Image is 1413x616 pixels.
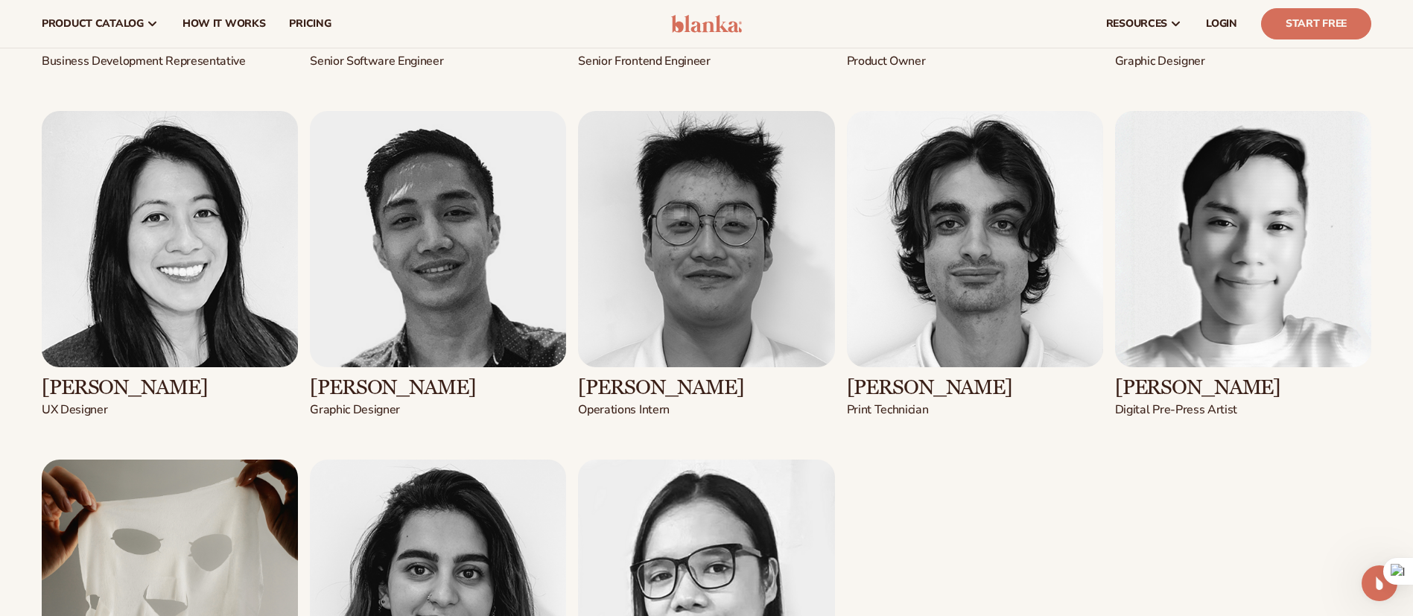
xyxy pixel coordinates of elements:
[1115,402,1371,418] p: Digital Pre-Press Artist
[1362,565,1397,601] iframe: Intercom live chat
[1206,18,1237,30] span: LOGIN
[182,18,266,30] span: How It Works
[847,111,1103,367] img: Shopify Image 21
[42,28,298,51] h3: [PERSON_NAME]
[847,28,1103,51] h3: [PERSON_NAME]
[42,18,144,30] span: product catalog
[1106,18,1167,30] span: resources
[578,376,834,399] h3: [PERSON_NAME]
[310,402,566,418] p: Graphic Designer
[578,111,834,367] img: Shopify Image 20
[42,376,298,399] h3: [PERSON_NAME]
[310,54,566,69] p: Senior Software Engineer
[671,15,742,33] img: logo
[310,376,566,399] h3: [PERSON_NAME]
[310,111,566,367] img: Shopify Image 19
[42,402,298,418] p: UX Designer
[578,402,834,418] p: Operations Intern
[847,54,1103,69] p: Product Owner
[1261,8,1371,39] a: Start Free
[847,402,1103,418] p: Print Technician
[42,111,298,367] img: Shopify Image 18
[289,18,331,30] span: pricing
[1115,28,1371,51] h3: [PERSON_NAME]
[310,28,566,51] h3: [PERSON_NAME]
[847,376,1103,399] h3: [PERSON_NAME]
[578,28,834,51] h3: Rain [PERSON_NAME]
[1115,376,1371,399] h3: [PERSON_NAME]
[1115,111,1371,367] img: Shopify Image 22
[1115,54,1371,69] p: Graphic Designer
[578,54,834,69] p: Senior Frontend Engineer
[42,54,298,69] p: Business Development Representative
